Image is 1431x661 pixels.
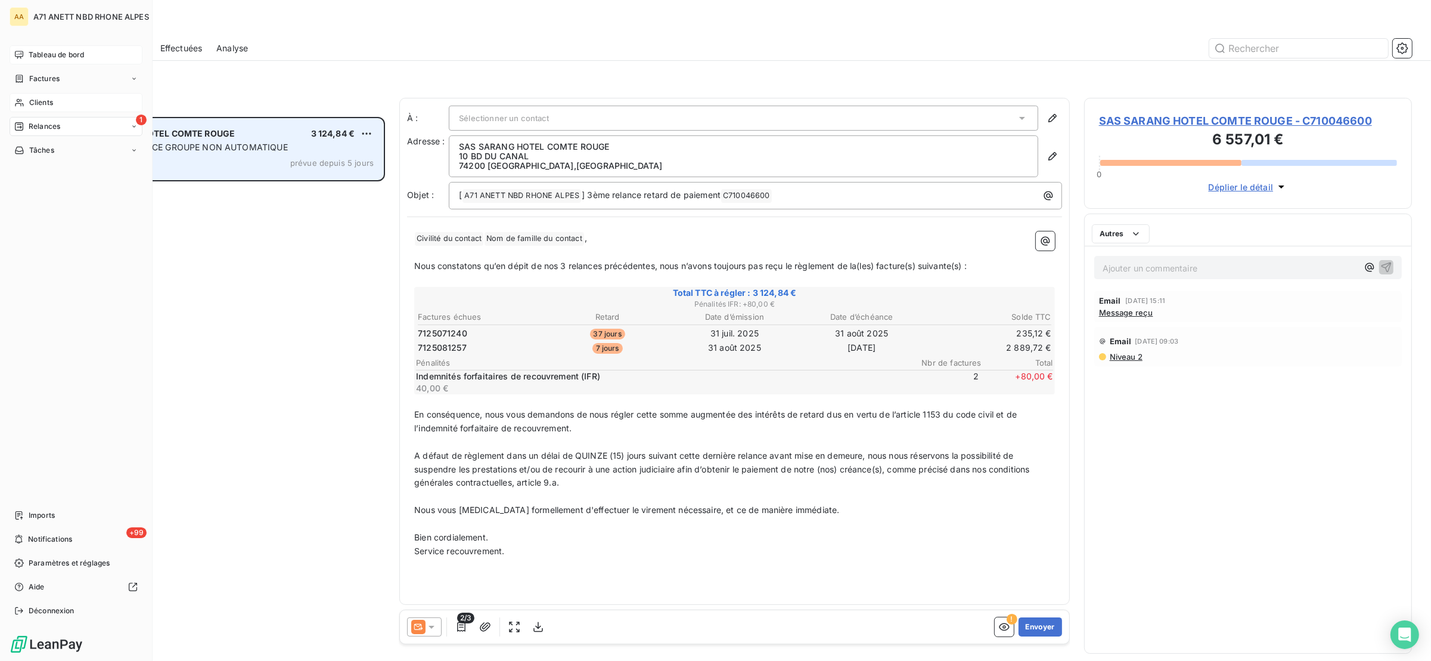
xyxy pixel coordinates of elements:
span: Pénalités IFR : + 80,00 € [416,299,1053,310]
th: Date d’émission [672,311,797,323]
span: Déplier le détail [1209,181,1274,193]
span: Niveau 2 [1109,352,1143,362]
td: 2 889,72 € [926,341,1051,354]
td: 31 août 2025 [672,341,797,354]
span: Total TTC à régler : 3 124,84 € [416,287,1053,299]
span: 37 jours [590,329,625,339]
span: Pénalités [416,358,910,367]
button: Autres [1092,224,1150,243]
button: Déplier le détail [1205,180,1292,194]
th: Solde TTC [926,311,1051,323]
th: Factures échues [417,311,543,323]
span: 0 [1097,169,1102,179]
span: Déconnexion [29,606,75,616]
span: A71 ANETT NBD RHONE ALPES [33,12,149,21]
span: , [585,233,587,243]
span: Sélectionner un contact [459,113,549,123]
h3: 6 557,01 € [1099,129,1397,153]
span: Relances [29,121,60,132]
span: Objet : [407,190,434,200]
span: +99 [126,527,147,538]
span: Imports [29,510,55,521]
span: 1 [136,115,147,125]
span: SAS SARANG HOTEL COMTE ROUGE [84,128,235,138]
span: ] 3ème relance retard de paiement [582,190,721,200]
span: A défaut de règlement dans un délai de QUINZE (15) jours suivant cette dernière relance avant mis... [414,450,1032,488]
td: 31 août 2025 [799,327,924,340]
span: Nous vous [MEDICAL_DATA] formellement d'effectuer le virement nécessaire, et ce de manière immédi... [414,505,839,515]
td: [DATE] [799,341,924,354]
div: AA [10,7,29,26]
p: 10 BD DU CANAL [459,152,1028,161]
p: SAS SARANG HOTEL COMTE ROUGE [459,142,1028,152]
span: Email [1110,336,1132,346]
span: En conséquence, nous vous demandons de nous régler cette somme augmentée des intérêts de retard d... [414,409,1019,433]
td: 235,12 € [926,327,1051,340]
span: Nbr de factures [910,358,982,367]
a: Aide [10,577,142,597]
td: 31 juil. 2025 [672,327,797,340]
span: Civilité du contact [415,232,483,246]
span: Analyse [216,42,248,54]
span: Service recouvrement. [414,546,504,556]
div: Open Intercom Messenger [1390,620,1419,649]
span: Nous constatons qu’en dépit de nos 3 relances précédentes, nous n’avons toujours pas reçu le règl... [414,261,967,271]
input: Rechercher [1209,39,1388,58]
span: Aide [29,582,45,592]
span: Factures [29,73,60,84]
label: À : [407,112,449,124]
span: 7 jours [592,343,623,354]
span: + 80,00 € [982,370,1053,394]
span: prévue depuis 5 jours [290,158,374,168]
span: Nom de famille du contact [485,232,584,246]
p: Indemnités forfaitaires de recouvrement (IFR) [416,370,905,382]
span: Bien cordialement. [414,532,488,542]
span: Effectuées [160,42,203,54]
p: 40,00 € [416,382,905,394]
span: PLAN DE RELANCE GROUPE NON AUTOMATIQUE [85,142,288,152]
button: Envoyer [1019,617,1062,637]
span: [ [459,190,462,200]
span: Total [982,358,1053,367]
span: Clients [29,97,53,108]
span: Tableau de bord [29,50,84,60]
span: 3 124,84 € [311,128,355,138]
span: Notifications [28,534,72,545]
span: [DATE] 15:11 [1126,297,1166,304]
span: Tâches [29,145,54,156]
span: 7125071240 [418,328,467,339]
p: 74200 [GEOGRAPHIC_DATA] , [GEOGRAPHIC_DATA] [459,161,1028,171]
th: Retard [545,311,671,323]
th: Date d’échéance [799,311,924,323]
span: Paramètres et réglages [29,558,110,569]
span: Adresse : [407,136,445,146]
span: SAS SARANG HOTEL COMTE ROUGE - C710046600 [1099,113,1397,129]
span: Message reçu [1099,308,1153,317]
span: 2/3 [457,613,474,623]
span: 2 [908,370,979,394]
span: C710046600 [721,189,772,203]
img: Logo LeanPay [10,635,83,654]
span: A71 ANETT NBD RHONE ALPES [462,189,581,203]
span: 7125081257 [418,342,467,354]
span: [DATE] 09:03 [1135,338,1179,345]
span: Email [1099,296,1121,305]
